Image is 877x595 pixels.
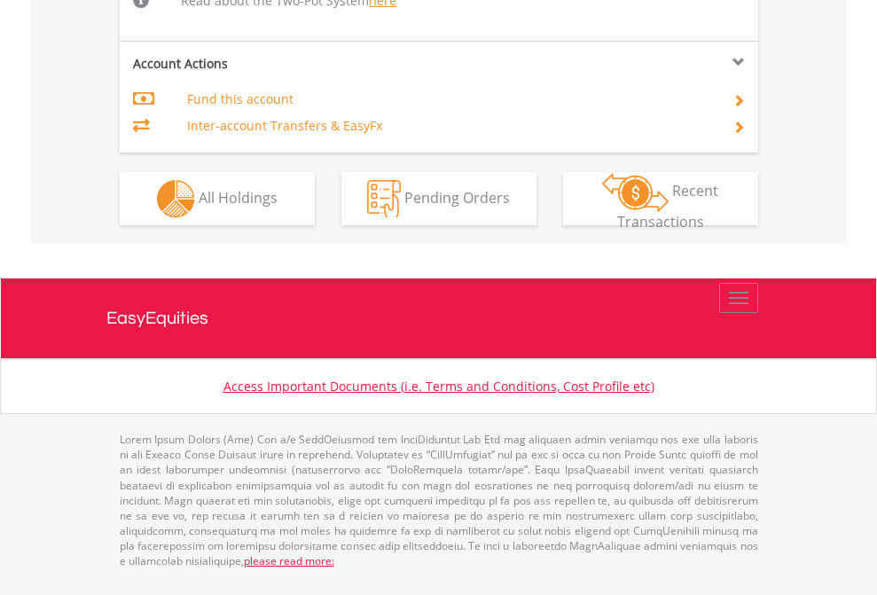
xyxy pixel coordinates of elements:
td: Inter-account Transfers & EasyFx [187,113,711,139]
div: Account Actions [120,55,439,73]
td: Fund this account [187,86,711,113]
a: Access Important Documents (i.e. Terms and Conditions, Cost Profile etc) [223,378,654,395]
img: pending_instructions-wht.png [367,180,401,218]
button: Pending Orders [341,172,536,225]
a: please read more: [244,553,334,568]
span: All Holdings [199,187,278,207]
p: Lorem Ipsum Dolors (Ame) Con a/e SeddOeiusmod tem InciDiduntut Lab Etd mag aliquaen admin veniamq... [120,432,758,568]
img: holdings-wht.png [157,180,195,218]
button: Recent Transactions [563,172,758,225]
span: Pending Orders [404,187,510,207]
img: transactions-zar-wht.png [602,173,669,212]
button: All Holdings [120,172,315,225]
a: EasyEquities [106,278,771,358]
